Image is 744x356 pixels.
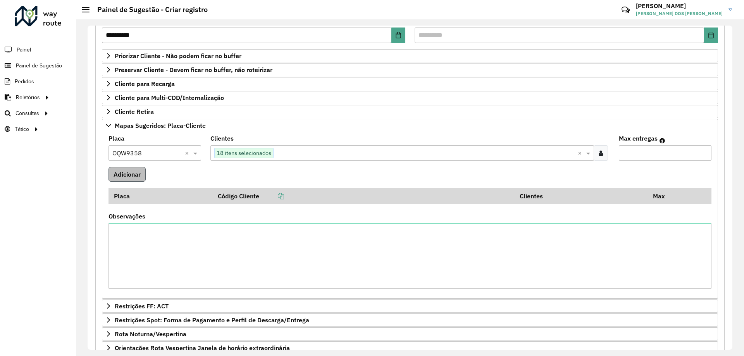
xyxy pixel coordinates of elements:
span: Cliente para Recarga [115,81,175,87]
label: Observações [108,212,145,221]
label: Clientes [210,134,234,143]
span: Painel [17,46,31,54]
span: Clear all [578,148,584,158]
th: Clientes [515,188,648,204]
a: Cliente para Recarga [102,77,718,90]
label: Max entregas [619,134,658,143]
a: Copiar [259,192,284,200]
a: Priorizar Cliente - Não podem ficar no buffer [102,49,718,62]
h2: Painel de Sugestão - Criar registro [90,5,208,14]
span: Orientações Rota Vespertina Janela de horário extraordinária [115,345,290,351]
span: Cliente Retira [115,108,154,115]
span: Consultas [15,109,39,117]
a: Orientações Rota Vespertina Janela de horário extraordinária [102,341,718,354]
a: Cliente para Multi-CDD/Internalização [102,91,718,104]
th: Placa [108,188,213,204]
span: Rota Noturna/Vespertina [115,331,186,337]
span: Clear all [185,148,191,158]
a: Cliente Retira [102,105,718,118]
span: Mapas Sugeridos: Placa-Cliente [115,122,206,129]
em: Máximo de clientes que serão colocados na mesma rota com os clientes informados [660,138,665,144]
button: Choose Date [704,28,718,43]
span: Restrições FF: ACT [115,303,169,309]
span: Restrições Spot: Forma de Pagamento e Perfil de Descarga/Entrega [115,317,309,323]
th: Código Cliente [213,188,515,204]
span: Relatórios [16,93,40,101]
button: Choose Date [391,28,405,43]
a: Rota Noturna/Vespertina [102,327,718,341]
a: Contato Rápido [617,2,634,18]
th: Max [648,188,679,204]
span: Painel de Sugestão [16,62,62,70]
span: Preservar Cliente - Devem ficar no buffer, não roteirizar [115,67,272,73]
button: Adicionar [108,167,146,182]
a: Restrições Spot: Forma de Pagamento e Perfil de Descarga/Entrega [102,313,718,327]
label: Placa [108,134,124,143]
span: Cliente para Multi-CDD/Internalização [115,95,224,101]
h3: [PERSON_NAME] [636,2,723,10]
span: Pedidos [15,77,34,86]
span: 18 itens selecionados [215,148,273,158]
span: Tático [15,125,29,133]
a: Restrições FF: ACT [102,299,718,313]
div: Mapas Sugeridos: Placa-Cliente [102,132,718,299]
a: Mapas Sugeridos: Placa-Cliente [102,119,718,132]
span: Priorizar Cliente - Não podem ficar no buffer [115,53,241,59]
span: [PERSON_NAME] DOS [PERSON_NAME] [636,10,723,17]
a: Preservar Cliente - Devem ficar no buffer, não roteirizar [102,63,718,76]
